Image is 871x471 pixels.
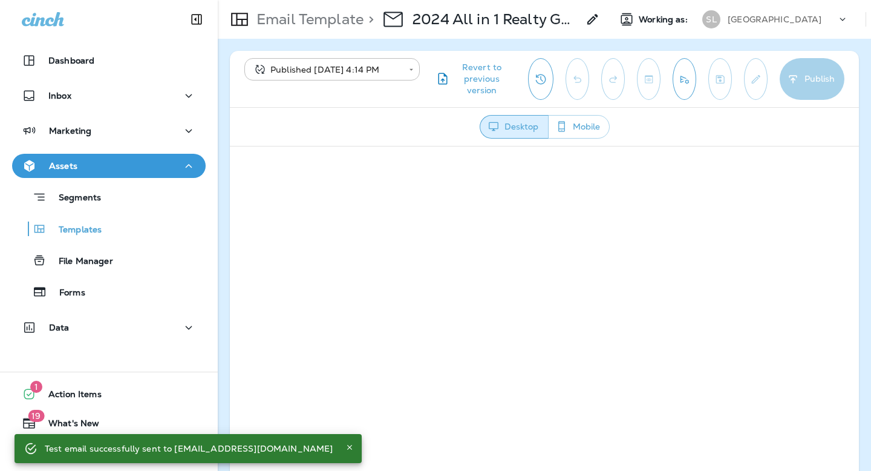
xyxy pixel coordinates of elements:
[49,323,70,332] p: Data
[12,84,206,108] button: Inbox
[342,440,357,455] button: Close
[12,279,206,305] button: Forms
[180,7,214,31] button: Collapse Sidebar
[47,193,101,205] p: Segments
[12,154,206,178] button: Assets
[12,48,206,73] button: Dashboard
[413,10,578,28] p: 2024 All in 1 Realty Golf Outing - 9/18
[528,58,553,100] button: View Changelog
[702,10,720,28] div: SL
[49,161,77,171] p: Assets
[548,115,610,139] button: Mobile
[12,440,206,464] button: Support
[12,184,206,210] button: Segments
[364,10,374,28] p: >
[48,91,71,100] p: Inbox
[49,126,91,136] p: Marketing
[47,225,102,236] p: Templates
[12,216,206,242] button: Templates
[12,411,206,435] button: 19What's New
[450,62,514,96] span: Revert to previous version
[673,58,696,100] button: Send test email
[728,15,821,24] p: [GEOGRAPHIC_DATA]
[252,10,364,28] p: Email Template
[30,381,42,393] span: 1
[47,288,85,299] p: Forms
[12,248,206,273] button: File Manager
[429,58,518,100] button: Revert to previous version
[45,438,333,459] div: Test email successfully sent to [EMAIL_ADDRESS][DOMAIN_NAME]
[48,56,94,65] p: Dashboard
[12,315,206,340] button: Data
[12,382,206,406] button: 1Action Items
[28,410,44,422] span: 19
[12,119,206,143] button: Marketing
[36,389,102,404] span: Action Items
[47,256,113,268] p: File Manager
[36,418,99,433] span: What's New
[480,115,549,139] button: Desktop
[253,64,400,76] div: Published [DATE] 4:14 PM
[639,15,690,25] span: Working as:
